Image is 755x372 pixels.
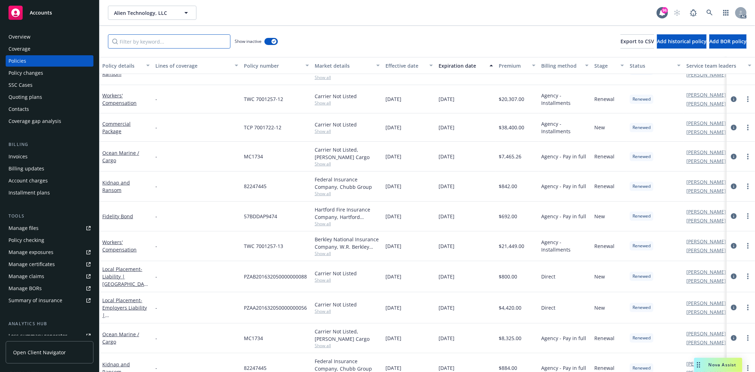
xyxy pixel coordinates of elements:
a: circleInformation [730,242,738,250]
span: Renewed [633,365,651,371]
a: Manage claims [6,271,93,282]
div: Tools [6,213,93,220]
span: $8,325.00 [499,334,521,342]
div: Premium [499,62,528,69]
span: [DATE] [439,213,454,220]
a: [PERSON_NAME] [686,238,726,245]
div: Policy checking [8,235,44,246]
span: Show all [315,343,380,349]
span: Renewal [594,364,614,372]
a: circleInformation [730,95,738,103]
button: Premium [496,57,538,74]
span: Renewed [633,304,651,311]
span: Renewed [633,335,651,341]
div: Policies [8,55,26,67]
span: - [155,182,157,190]
div: Overview [8,31,30,43]
span: Renewed [633,183,651,190]
span: 82247445 [244,364,267,372]
div: Manage certificates [8,259,55,270]
span: Nova Assist [709,362,737,368]
div: Effective date [385,62,425,69]
span: Agency - Pay in full [541,182,586,190]
span: New [594,213,605,220]
span: Renewed [633,273,651,280]
span: TCP 7001722-12 [244,124,281,131]
span: Agency - Pay in full [541,334,586,342]
span: $21,449.00 [499,242,524,250]
a: Manage BORs [6,283,93,294]
a: Ocean Marine / Cargo [102,331,139,345]
span: [DATE] [439,95,454,103]
span: [DATE] [439,124,454,131]
a: more [744,212,752,220]
span: Agency - Installments [541,92,589,107]
a: more [744,272,752,281]
a: Accounts [6,3,93,23]
span: [DATE] [385,182,401,190]
a: [PERSON_NAME] [686,71,726,78]
span: [DATE] [385,95,401,103]
span: MC1734 [244,153,263,160]
a: more [744,303,752,312]
span: Agency - Pay in full [541,364,586,372]
div: Status [630,62,673,69]
a: [PERSON_NAME] [686,148,726,156]
span: Show all [315,250,380,257]
span: Show all [315,161,380,167]
button: Alien Technology, LLC [108,6,196,20]
span: Agency - Pay in full [541,153,586,160]
a: more [744,242,752,250]
a: Quoting plans [6,91,93,103]
span: Add BOR policy [709,38,747,45]
div: Invoices [8,151,28,162]
a: [PERSON_NAME] [686,330,726,337]
a: Kidnap and Ransom [102,179,130,193]
div: Loss summary generator [8,330,67,342]
a: [PERSON_NAME] [686,119,726,127]
a: more [744,182,752,191]
a: [PERSON_NAME] [686,268,726,276]
span: Direct [541,304,555,311]
button: Status [627,57,683,74]
a: circleInformation [730,123,738,132]
span: Manage exposures [6,247,93,258]
span: $884.00 [499,364,517,372]
span: [DATE] [439,182,454,190]
span: $842.00 [499,182,517,190]
a: [PERSON_NAME] [686,128,726,136]
a: Workers' Compensation [102,239,137,253]
button: Lines of coverage [153,57,241,74]
a: circleInformation [730,212,738,220]
a: Coverage [6,43,93,55]
span: Alien Technology, LLC [114,9,175,17]
span: [DATE] [385,153,401,160]
a: Switch app [719,6,733,20]
button: Policy number [241,57,312,74]
span: $38,400.00 [499,124,524,131]
div: Market details [315,62,372,69]
div: Summary of insurance [8,295,62,306]
span: Show all [315,191,380,197]
a: circleInformation [730,334,738,342]
div: Policy number [244,62,301,69]
div: Policy changes [8,67,43,79]
button: Policy details [99,57,153,74]
a: Overview [6,31,93,43]
span: Renewed [633,153,651,160]
div: Billing [6,141,93,148]
div: Analytics hub [6,320,93,327]
span: - [155,124,157,131]
div: Expiration date [439,62,485,69]
a: Summary of insurance [6,295,93,306]
a: [PERSON_NAME] [686,308,726,316]
a: Report a Bug [686,6,700,20]
span: $4,420.00 [499,304,521,311]
a: Loss summary generator [6,330,93,342]
a: [PERSON_NAME] [686,91,726,98]
a: [PERSON_NAME] [686,178,726,186]
span: [DATE] [439,242,454,250]
span: Open Client Navigator [13,349,66,356]
a: more [744,152,752,161]
a: Manage certificates [6,259,93,270]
